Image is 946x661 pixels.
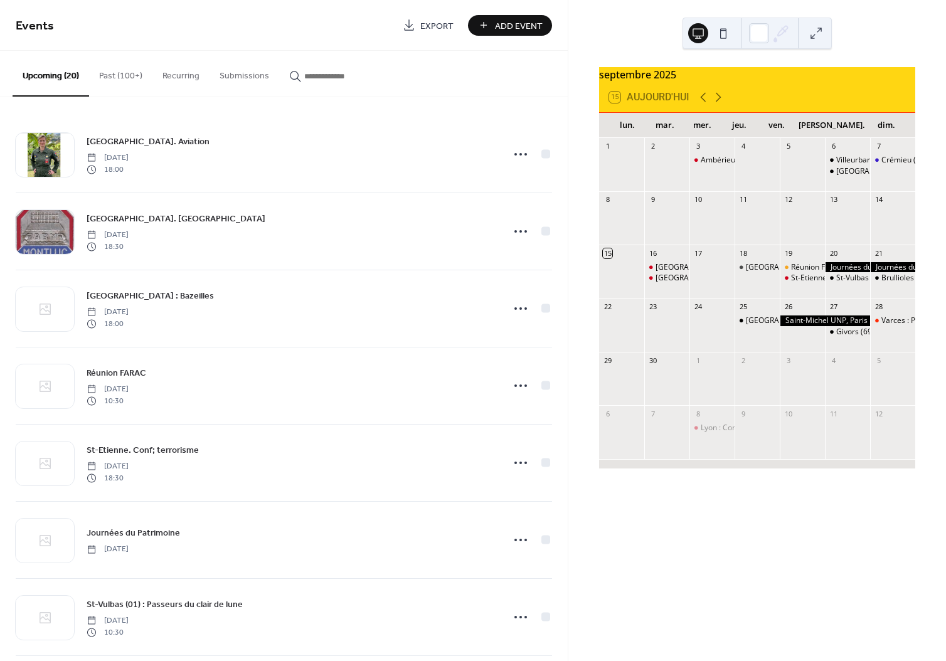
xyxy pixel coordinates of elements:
[87,318,129,329] span: 18:00
[825,166,870,177] div: Lyon. Libération
[780,262,825,273] div: Réunion FARAC
[648,248,657,258] div: 16
[603,356,612,365] div: 29
[829,195,838,204] div: 13
[693,356,703,365] div: 1
[468,15,552,36] a: Add Event
[693,302,703,312] div: 24
[87,213,265,226] span: [GEOGRAPHIC_DATA]. [GEOGRAPHIC_DATA]
[87,444,199,457] span: St-Etienne. Conf; terrorisme
[87,598,243,611] span: St-Vulbas (01) : Passeurs du clair de lune
[829,409,838,418] div: 11
[16,14,54,38] span: Events
[738,302,748,312] div: 25
[758,113,795,138] div: ven.
[648,356,657,365] div: 30
[152,51,210,95] button: Recurring
[87,472,129,484] span: 18:30
[87,366,146,380] a: Réunion FARAC
[89,51,152,95] button: Past (100+)
[648,195,657,204] div: 9
[870,273,915,283] div: Brullioles (69). Repas Légion
[825,155,870,166] div: Villeurbanne (69) Libération
[874,302,883,312] div: 28
[603,248,612,258] div: 15
[87,384,129,395] span: [DATE]
[656,262,763,273] div: [GEOGRAPHIC_DATA]. Aviation
[13,51,89,97] button: Upcoming (20)
[87,526,180,540] a: Journées du Patrimoine
[829,356,838,365] div: 4
[693,248,703,258] div: 17
[648,142,657,151] div: 2
[87,288,214,303] a: [GEOGRAPHIC_DATA] : Bazeilles
[87,443,199,457] a: St-Etienne. Conf; terrorisme
[693,195,703,204] div: 10
[746,262,859,273] div: [GEOGRAPHIC_DATA] : Bazeilles
[656,273,811,283] div: [GEOGRAPHIC_DATA]. [GEOGRAPHIC_DATA]
[87,461,129,472] span: [DATE]
[644,273,689,283] div: Lyon. Montluc
[870,315,915,326] div: Varces : Passation de commandement 7ème BCA
[599,67,915,82] div: septembre 2025
[836,155,933,166] div: Villeurbanne (69) Libération
[87,307,129,318] span: [DATE]
[829,142,838,151] div: 6
[644,262,689,273] div: Lyon. Aviation
[495,19,543,33] span: Add Event
[87,134,210,149] a: [GEOGRAPHIC_DATA]. Aviation
[738,248,748,258] div: 18
[791,273,888,283] div: St-Etienne. Conf; terrorisme
[874,356,883,365] div: 5
[87,290,214,303] span: [GEOGRAPHIC_DATA] : Bazeilles
[87,241,129,252] span: 18:30
[393,15,463,36] a: Export
[784,142,793,151] div: 5
[603,195,612,204] div: 8
[87,367,146,380] span: Réunion FARAC
[870,155,915,166] div: Crémieu (38) :Bourse Armes
[874,142,883,151] div: 7
[87,135,210,149] span: [GEOGRAPHIC_DATA]. Aviation
[836,327,935,337] div: Givors (69):[PERSON_NAME]
[784,302,793,312] div: 26
[701,155,841,166] div: Ambérieu (01) Prise de commandement
[87,164,129,175] span: 18:00
[693,409,703,418] div: 8
[689,423,735,433] div: Lyon : Conférence désinformation
[829,248,838,258] div: 20
[746,315,850,326] div: [GEOGRAPHIC_DATA] : Harkis
[735,262,780,273] div: Grenoble : Bazeilles
[87,395,129,406] span: 10:30
[646,113,683,138] div: mar.
[87,544,129,555] span: [DATE]
[780,273,825,283] div: St-Etienne. Conf; terrorisme
[780,315,870,326] div: Saint-Michel UNP, Paris
[87,597,243,611] a: St-Vulbas (01) : Passeurs du clair de lune
[738,142,748,151] div: 4
[738,356,748,365] div: 2
[870,262,915,273] div: Journées du Patrimoine
[420,19,454,33] span: Export
[689,155,735,166] div: Ambérieu (01) Prise de commandement
[603,409,612,418] div: 6
[735,315,780,326] div: Lyon : Harkis
[825,262,870,273] div: Journées du Patrimoine
[791,262,844,273] div: Réunion FARAC
[87,527,180,540] span: Journées du Patrimoine
[609,113,646,138] div: lun.
[874,409,883,418] div: 12
[738,195,748,204] div: 11
[648,302,657,312] div: 23
[87,230,129,241] span: [DATE]
[210,51,279,95] button: Submissions
[784,195,793,204] div: 12
[684,113,721,138] div: mer.
[868,113,905,138] div: dim.
[874,248,883,258] div: 21
[87,627,129,638] span: 10:30
[795,113,868,138] div: [PERSON_NAME].
[721,113,758,138] div: jeu.
[784,356,793,365] div: 3
[784,248,793,258] div: 19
